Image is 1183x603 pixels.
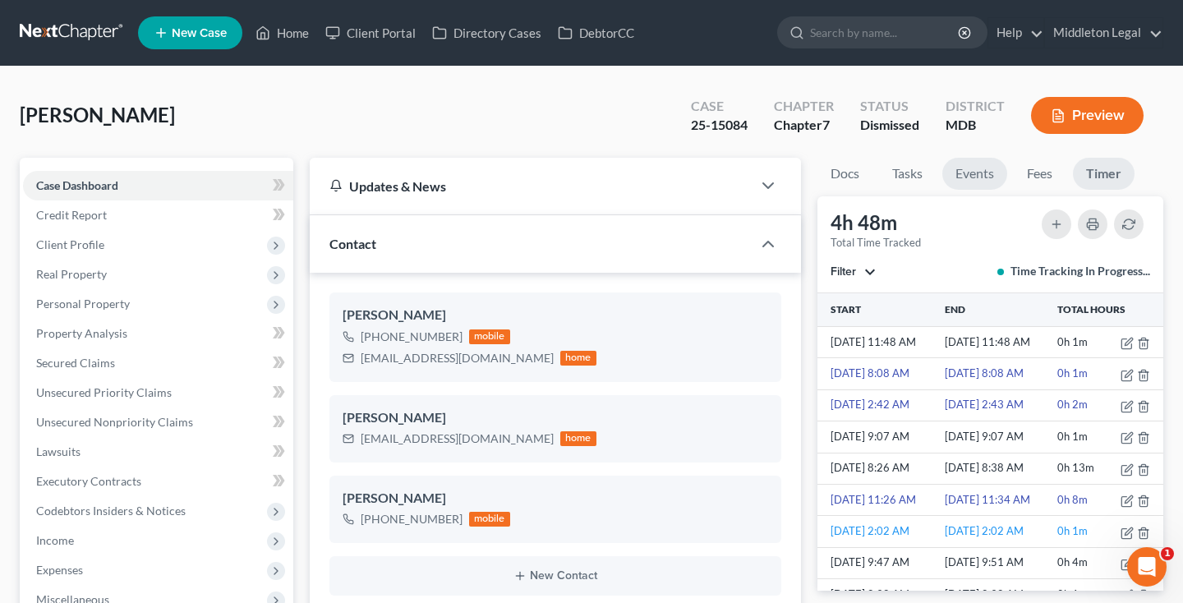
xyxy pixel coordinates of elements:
[1057,587,1088,601] span: 0h 1m
[36,385,172,399] span: Unsecured Priority Claims
[20,103,175,127] span: [PERSON_NAME]
[361,430,554,447] div: [EMAIL_ADDRESS][DOMAIN_NAME]
[36,504,186,518] span: Codebtors Insiders & Notices
[1057,398,1088,411] span: 0h 2m
[774,116,834,135] div: Chapter
[469,329,510,344] div: mobile
[36,474,141,488] span: Executory Contracts
[817,158,872,190] a: Docs
[343,569,768,582] button: New Contact
[23,348,293,378] a: Secured Claims
[831,209,921,236] div: 4h 48m
[36,178,118,192] span: Case Dashboard
[691,116,748,135] div: 25-15084
[831,236,921,250] div: Total Time Tracked
[946,116,1005,135] div: MDB
[1127,547,1167,587] iframe: Intercom live chat
[1057,366,1088,380] span: 0h 1m
[23,200,293,230] a: Credit Report
[560,351,596,366] div: home
[1057,524,1088,537] span: 0h 1m
[1161,547,1174,560] span: 1
[946,97,1005,116] div: District
[23,437,293,467] a: Lawsuits
[831,265,856,278] span: Filter
[860,116,919,135] div: Dismissed
[23,467,293,496] a: Executory Contracts
[817,358,941,389] td: [DATE] 8:08 AM
[343,489,768,509] div: [PERSON_NAME]
[941,547,1054,578] td: [DATE] 9:51 AM
[941,484,1054,515] td: [DATE] 11:34 AM
[941,358,1054,389] td: [DATE] 8:08 AM
[1057,461,1094,474] span: 0h 13m
[997,263,1150,279] div: Time Tracking In Progress...
[1014,158,1066,190] a: Fees
[1057,493,1088,506] span: 0h 8m
[317,18,424,48] a: Client Portal
[941,326,1054,357] td: [DATE] 11:48 AM
[343,408,768,428] div: [PERSON_NAME]
[1031,97,1144,134] button: Preview
[691,97,748,116] div: Case
[469,512,510,527] div: mobile
[1057,335,1088,348] span: 0h 1m
[860,97,919,116] div: Status
[1045,18,1162,48] a: Middleton Legal
[817,547,941,578] td: [DATE] 9:47 AM
[36,297,130,311] span: Personal Property
[1057,555,1088,568] span: 0h 4m
[247,18,317,48] a: Home
[988,18,1043,48] a: Help
[817,516,941,547] td: [DATE] 2:02 AM
[810,17,960,48] input: Search by name...
[36,563,83,577] span: Expenses
[774,97,834,116] div: Chapter
[941,421,1054,453] td: [DATE] 9:07 AM
[1054,293,1163,326] th: Total Hours
[36,208,107,222] span: Credit Report
[879,158,936,190] a: Tasks
[822,117,830,132] span: 7
[942,158,1007,190] a: Events
[343,306,768,325] div: [PERSON_NAME]
[36,326,127,340] span: Property Analysis
[817,326,941,357] td: [DATE] 11:48 AM
[831,266,876,278] button: Filter
[361,329,463,345] div: [PHONE_NUMBER]
[817,389,941,421] td: [DATE] 2:42 AM
[560,431,596,446] div: home
[941,389,1054,421] td: [DATE] 2:43 AM
[1073,158,1135,190] a: Timer
[36,267,107,281] span: Real Property
[36,356,115,370] span: Secured Claims
[361,511,463,527] div: [PHONE_NUMBER]
[1057,430,1088,443] span: 0h 1m
[172,27,227,39] span: New Case
[36,444,81,458] span: Lawsuits
[941,516,1054,547] td: [DATE] 2:02 AM
[36,415,193,429] span: Unsecured Nonpriority Claims
[361,350,554,366] div: [EMAIL_ADDRESS][DOMAIN_NAME]
[23,378,293,407] a: Unsecured Priority Claims
[941,453,1054,484] td: [DATE] 8:38 AM
[23,319,293,348] a: Property Analysis
[817,453,941,484] td: [DATE] 8:26 AM
[36,237,104,251] span: Client Profile
[817,421,941,453] td: [DATE] 9:07 AM
[329,236,376,251] span: Contact
[23,171,293,200] a: Case Dashboard
[817,293,941,326] th: Start
[424,18,550,48] a: Directory Cases
[36,533,74,547] span: Income
[550,18,642,48] a: DebtorCC
[817,484,941,515] td: [DATE] 11:26 AM
[941,293,1054,326] th: End
[329,177,732,195] div: Updates & News
[23,407,293,437] a: Unsecured Nonpriority Claims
